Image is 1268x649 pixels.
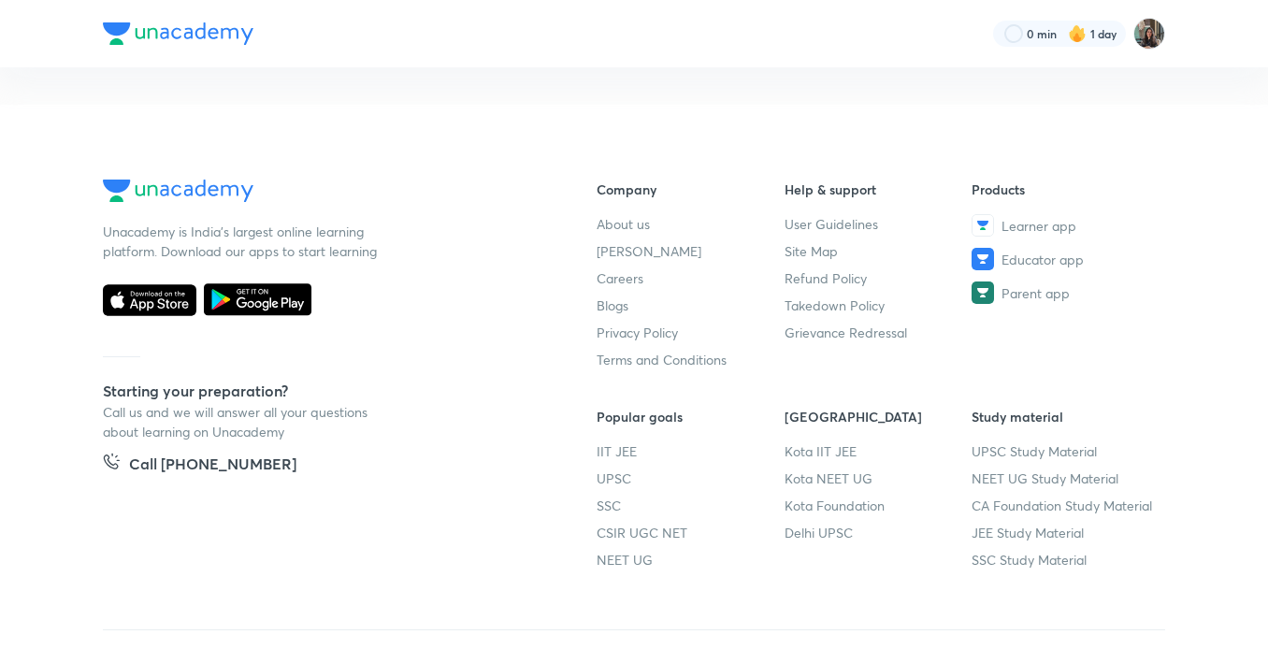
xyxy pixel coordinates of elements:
[597,323,785,342] a: Privacy Policy
[103,380,537,402] h5: Starting your preparation?
[597,268,785,288] a: Careers
[785,180,973,199] h6: Help & support
[597,241,785,261] a: [PERSON_NAME]
[1001,250,1084,269] span: Educator app
[597,214,785,234] a: About us
[597,550,785,570] a: NEET UG
[785,496,973,515] a: Kota Foundation
[785,214,973,234] a: User Guidelines
[972,248,994,270] img: Educator app
[597,496,785,515] a: SSC
[1102,576,1247,628] iframe: Help widget launcher
[972,214,994,237] img: Learner app
[785,469,973,488] a: Kota NEET UG
[972,523,1160,542] a: JEE Study Material
[972,281,994,304] img: Parent app
[972,496,1160,515] a: CA Foundation Study Material
[1001,283,1070,303] span: Parent app
[597,296,785,315] a: Blogs
[597,180,785,199] h6: Company
[972,407,1160,426] h6: Study material
[103,402,383,441] p: Call us and we will answer all your questions about learning on Unacademy
[597,407,785,426] h6: Popular goals
[129,453,296,479] h5: Call [PHONE_NUMBER]
[785,523,973,542] a: Delhi UPSC
[103,180,253,202] img: Company Logo
[597,469,785,488] a: UPSC
[1001,216,1076,236] span: Learner app
[103,180,537,207] a: Company Logo
[972,550,1160,570] a: SSC Study Material
[103,453,296,479] a: Call [PHONE_NUMBER]
[972,180,1160,199] h6: Products
[597,350,785,369] a: Terms and Conditions
[597,268,643,288] span: Careers
[597,441,785,461] a: IIT JEE
[1133,18,1165,50] img: Yashika Sanjay Hargunani
[972,281,1160,304] a: Parent app
[785,407,973,426] h6: [GEOGRAPHIC_DATA]
[597,523,785,542] a: CSIR UGC NET
[785,268,973,288] a: Refund Policy
[103,22,253,45] img: Company Logo
[785,323,973,342] a: Grievance Redressal
[785,441,973,461] a: Kota IIT JEE
[972,248,1160,270] a: Educator app
[972,469,1160,488] a: NEET UG Study Material
[972,214,1160,237] a: Learner app
[785,241,973,261] a: Site Map
[103,222,383,261] p: Unacademy is India’s largest online learning platform. Download our apps to start learning
[1068,24,1087,43] img: streak
[972,441,1160,461] a: UPSC Study Material
[785,296,973,315] a: Takedown Policy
